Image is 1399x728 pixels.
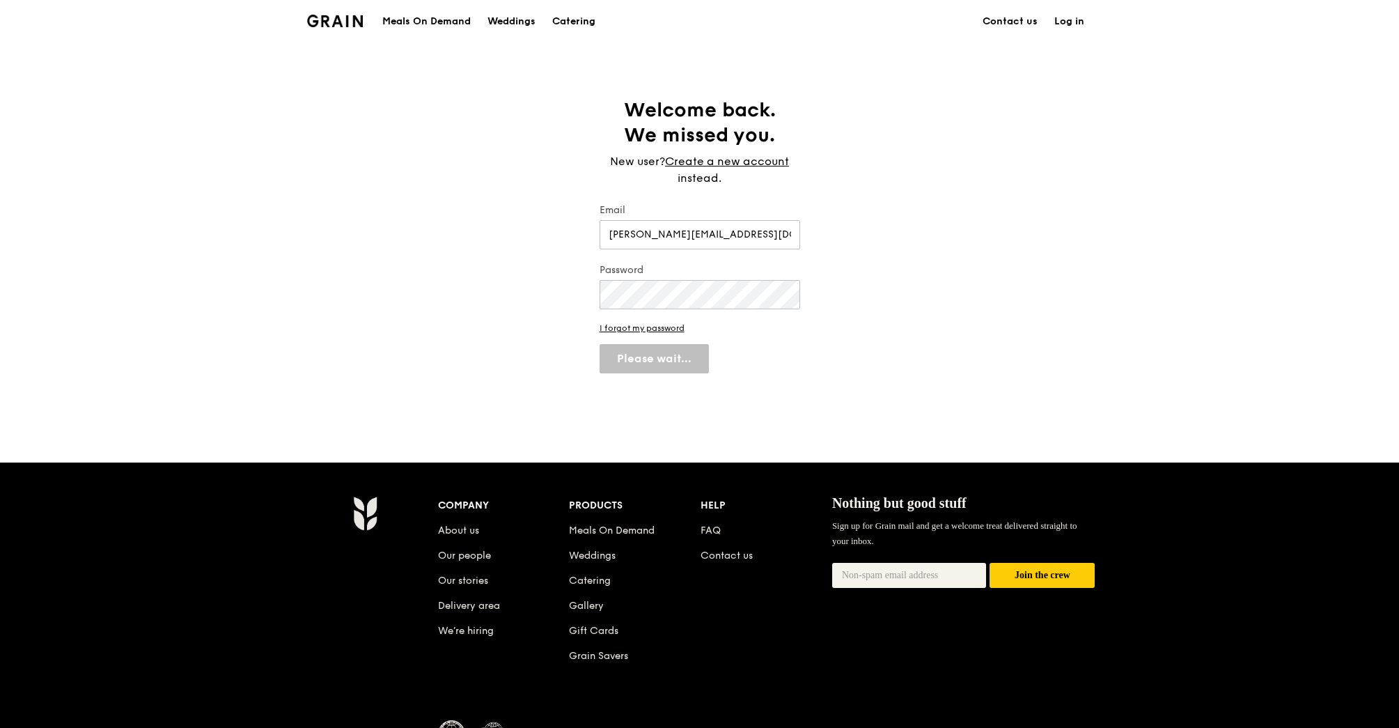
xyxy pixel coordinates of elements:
a: Gift Cards [569,625,618,637]
label: Email [600,203,800,217]
a: Meals On Demand [569,525,655,536]
a: Delivery area [438,600,500,612]
button: Join the crew [990,563,1095,589]
span: Sign up for Grain mail and get a welcome treat delivered straight to your inbox. [832,520,1077,546]
div: Products [569,496,701,516]
a: Weddings [569,550,616,562]
a: FAQ [701,525,721,536]
label: Password [600,263,800,277]
img: Grain [353,496,377,531]
span: instead. [678,171,721,185]
input: Non-spam email address [832,563,987,588]
a: Log in [1046,1,1093,42]
a: Grain Savers [569,650,628,662]
a: Contact us [974,1,1046,42]
a: Contact us [701,550,753,562]
button: Please wait... [600,344,709,373]
a: Our stories [438,575,488,587]
a: Weddings [479,1,544,42]
a: Catering [569,575,611,587]
div: Help [701,496,832,516]
h1: Welcome back. We missed you. [600,98,800,148]
a: We’re hiring [438,625,494,637]
div: Catering [552,1,595,42]
a: Gallery [569,600,604,612]
span: Nothing but good stuff [832,495,967,511]
a: About us [438,525,479,536]
span: New user? [610,155,665,168]
a: Create a new account [665,153,789,170]
a: Our people [438,550,491,562]
img: Grain [307,15,364,27]
div: Meals On Demand [382,1,471,42]
div: Weddings [487,1,536,42]
a: I forgot my password [600,323,800,333]
a: Catering [544,1,604,42]
div: Company [438,496,570,516]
